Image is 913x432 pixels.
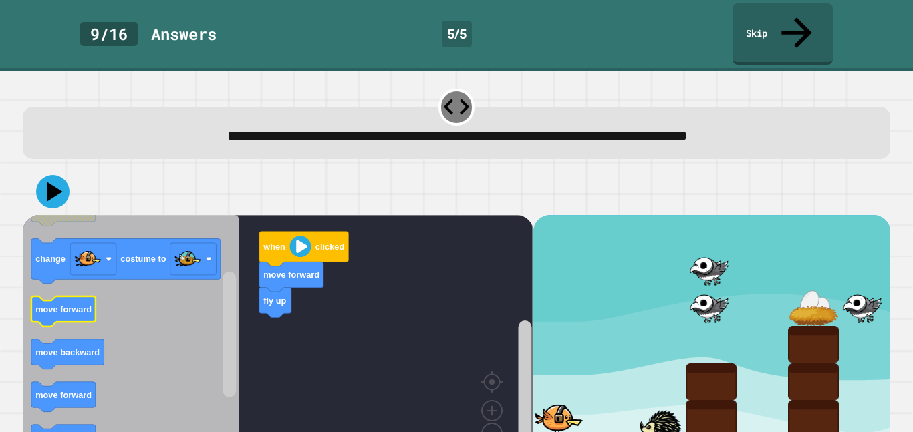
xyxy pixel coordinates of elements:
[263,296,286,306] text: fly up
[80,22,138,46] div: 9 / 16
[35,390,92,400] text: move forward
[35,347,100,357] text: move backward
[263,242,285,252] text: when
[442,21,472,47] div: 5 / 5
[35,254,66,264] text: change
[263,270,319,280] text: move forward
[121,254,166,264] text: costume to
[315,242,344,252] text: clicked
[733,3,833,65] a: Skip
[35,304,92,314] text: move forward
[151,22,217,46] div: Answer s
